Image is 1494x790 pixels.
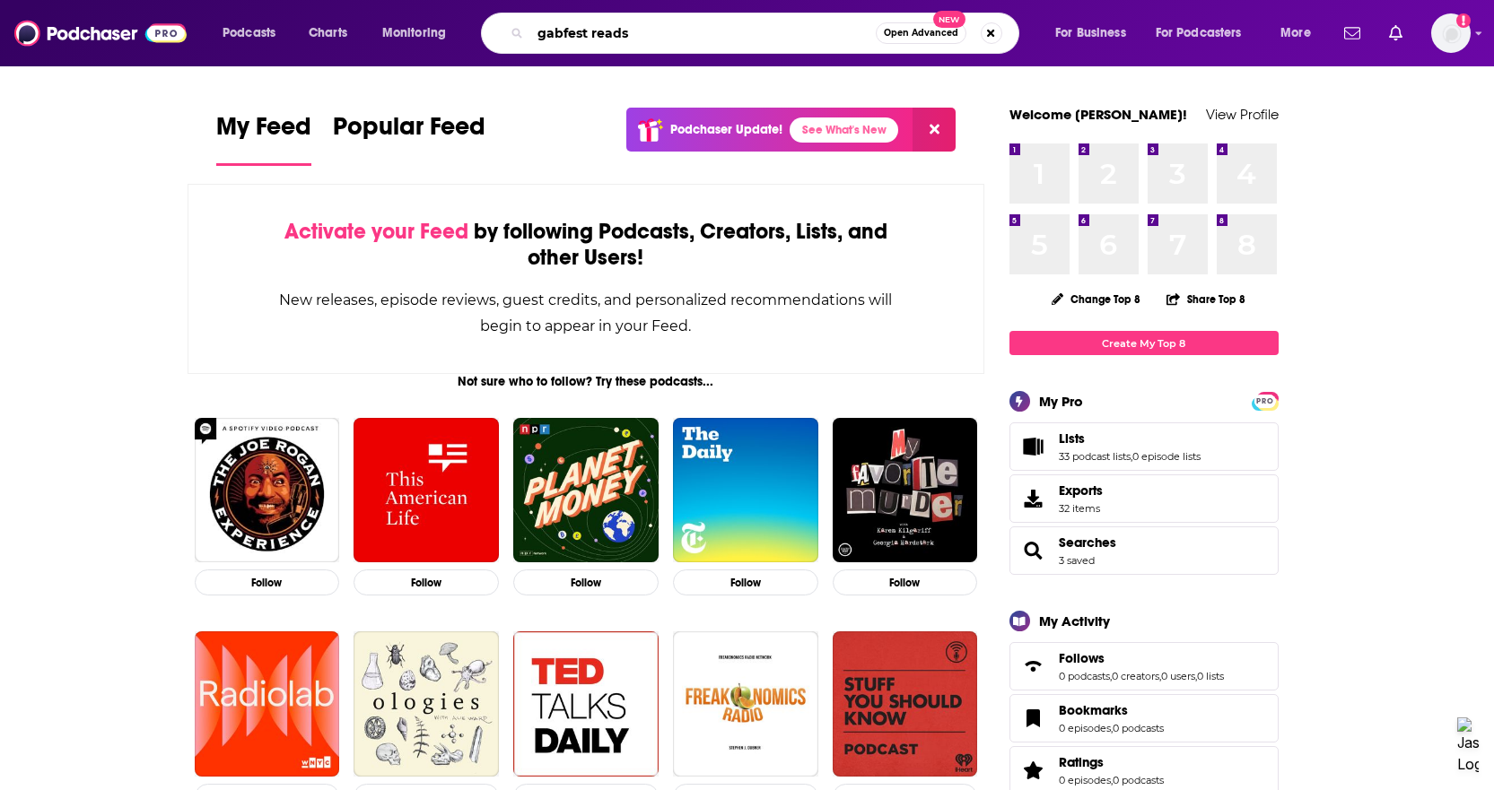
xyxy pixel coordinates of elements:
[1009,422,1279,471] span: Lists
[1113,774,1164,786] a: 0 podcasts
[833,631,978,777] img: Stuff You Should Know
[1059,722,1111,734] a: 0 episodes
[833,418,978,563] img: My Favorite Murder with Karen Kilgariff and Georgia Hardstark
[1059,482,1103,499] span: Exports
[370,19,469,48] button: open menu
[1431,13,1471,53] button: Show profile menu
[1059,554,1095,567] a: 3 saved
[1059,702,1128,718] span: Bookmarks
[354,631,499,777] img: Ologies with Alie Ward
[1059,774,1111,786] a: 0 episodes
[1059,502,1103,515] span: 32 items
[278,287,895,339] div: New releases, episode reviews, guest credits, and personalized recommendations will begin to appe...
[309,21,347,46] span: Charts
[1254,394,1276,407] a: PRO
[1156,21,1242,46] span: For Podcasters
[1055,21,1126,46] span: For Business
[1039,612,1110,629] div: My Activity
[876,22,966,44] button: Open AdvancedNew
[833,569,978,595] button: Follow
[1059,534,1116,551] a: Searches
[530,19,876,48] input: Search podcasts, credits, & more...
[333,111,485,166] a: Popular Feed
[297,19,358,48] a: Charts
[14,16,187,50] img: Podchaser - Follow, Share and Rate Podcasts
[1039,393,1083,410] div: My Pro
[1059,670,1110,682] a: 0 podcasts
[1016,654,1052,679] a: Follows
[1059,754,1104,770] span: Ratings
[1009,694,1279,742] span: Bookmarks
[1280,21,1311,46] span: More
[1043,19,1149,48] button: open menu
[1016,434,1052,459] a: Lists
[1161,670,1195,682] a: 0 users
[216,111,311,152] span: My Feed
[673,631,818,777] img: Freakonomics Radio
[1113,722,1164,734] a: 0 podcasts
[195,569,340,595] button: Follow
[195,418,340,563] img: The Joe Rogan Experience
[1059,430,1085,447] span: Lists
[1431,13,1471,53] span: Logged in as RebRoz5
[1195,670,1197,682] span: ,
[1132,450,1201,463] a: 0 episode lists
[1268,19,1333,48] button: open menu
[498,13,1036,54] div: Search podcasts, credits, & more...
[1009,331,1279,355] a: Create My Top 8
[1059,450,1131,463] a: 33 podcast lists
[1431,13,1471,53] img: User Profile
[1110,670,1112,682] span: ,
[1197,670,1224,682] a: 0 lists
[513,418,659,563] img: Planet Money
[278,219,895,271] div: by following Podcasts, Creators, Lists, and other Users!
[1016,706,1052,731] a: Bookmarks
[382,21,446,46] span: Monitoring
[188,374,985,389] div: Not sure who to follow? Try these podcasts...
[1009,474,1279,523] a: Exports
[673,569,818,595] button: Follow
[1009,642,1279,690] span: Follows
[1112,670,1159,682] a: 0 creators
[1111,722,1113,734] span: ,
[673,418,818,563] img: The Daily
[333,111,485,152] span: Popular Feed
[1144,19,1268,48] button: open menu
[354,418,499,563] img: This American Life
[1131,450,1132,463] span: ,
[195,631,340,777] img: Radiolab
[1059,430,1201,447] a: Lists
[1206,106,1279,123] a: View Profile
[670,122,782,137] p: Podchaser Update!
[513,631,659,777] img: TED Talks Daily
[513,569,659,595] button: Follow
[1009,526,1279,575] span: Searches
[1059,754,1164,770] a: Ratings
[1059,702,1164,718] a: Bookmarks
[790,117,898,143] a: See What's New
[1059,650,1105,666] span: Follows
[1166,282,1246,317] button: Share Top 8
[216,111,311,166] a: My Feed
[223,21,275,46] span: Podcasts
[1159,670,1161,682] span: ,
[1254,395,1276,408] span: PRO
[1016,758,1052,783] a: Ratings
[884,29,958,38] span: Open Advanced
[284,218,468,245] span: Activate your Feed
[1041,288,1152,310] button: Change Top 8
[1009,106,1187,123] a: Welcome [PERSON_NAME]!
[210,19,299,48] button: open menu
[1111,774,1113,786] span: ,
